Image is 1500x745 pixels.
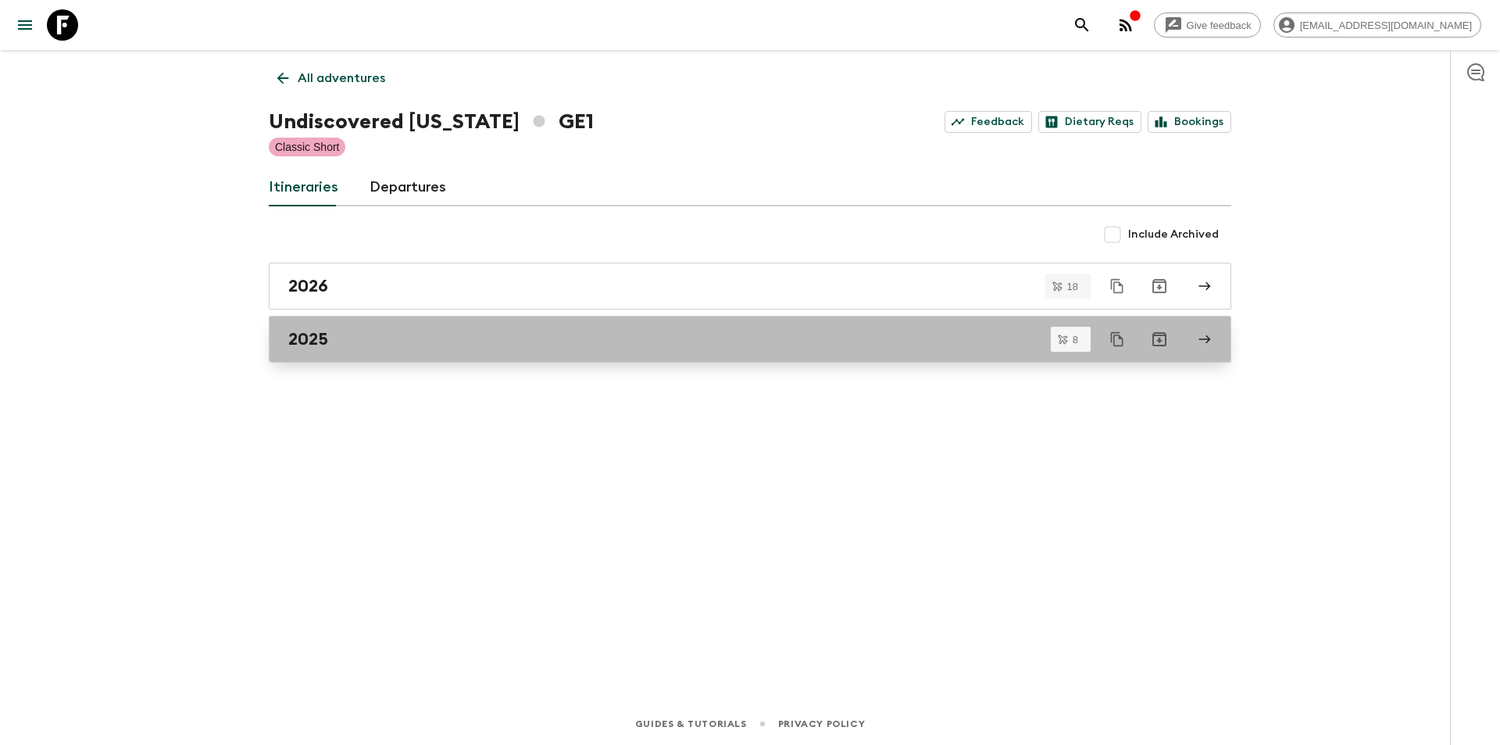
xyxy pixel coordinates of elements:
span: 8 [1063,335,1087,345]
span: Give feedback [1178,20,1260,31]
a: Guides & Tutorials [635,715,747,732]
h2: 2026 [288,276,328,296]
button: Archive [1144,270,1175,302]
button: Duplicate [1103,272,1131,300]
button: Archive [1144,324,1175,355]
a: All adventures [269,63,394,94]
a: Give feedback [1154,13,1261,38]
p: Classic Short [275,139,339,155]
a: Privacy Policy [778,715,865,732]
span: Include Archived [1128,227,1219,242]
span: [EMAIL_ADDRESS][DOMAIN_NAME] [1291,20,1480,31]
a: Itineraries [269,169,338,206]
a: Departures [370,169,446,206]
span: 18 [1058,281,1087,292]
h1: Undiscovered [US_STATE] GE1 [269,106,594,138]
button: search adventures [1066,9,1098,41]
p: All adventures [298,69,385,88]
a: Bookings [1148,111,1231,133]
a: 2025 [269,316,1231,363]
button: menu [9,9,41,41]
a: Dietary Reqs [1038,111,1141,133]
a: 2026 [269,263,1231,310]
div: [EMAIL_ADDRESS][DOMAIN_NAME] [1273,13,1481,38]
a: Feedback [945,111,1032,133]
h2: 2025 [288,329,328,349]
button: Duplicate [1103,325,1131,353]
